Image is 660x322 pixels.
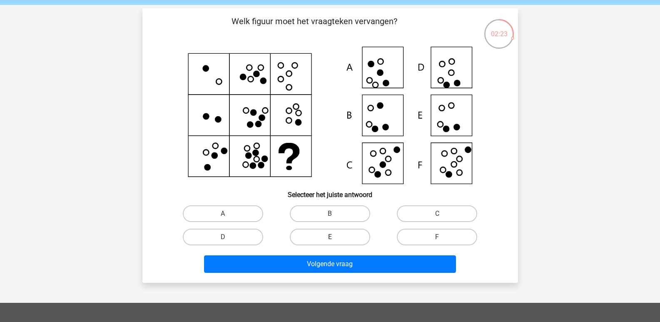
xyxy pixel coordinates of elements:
label: A [183,205,263,222]
h6: Selecteer het juiste antwoord [156,184,505,199]
label: B [290,205,370,222]
label: F [397,229,477,245]
p: Welk figuur moet het vraagteken vervangen? [156,15,473,40]
label: C [397,205,477,222]
label: E [290,229,370,245]
button: Volgende vraag [204,255,456,273]
div: 02:23 [483,18,515,39]
label: D [183,229,263,245]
